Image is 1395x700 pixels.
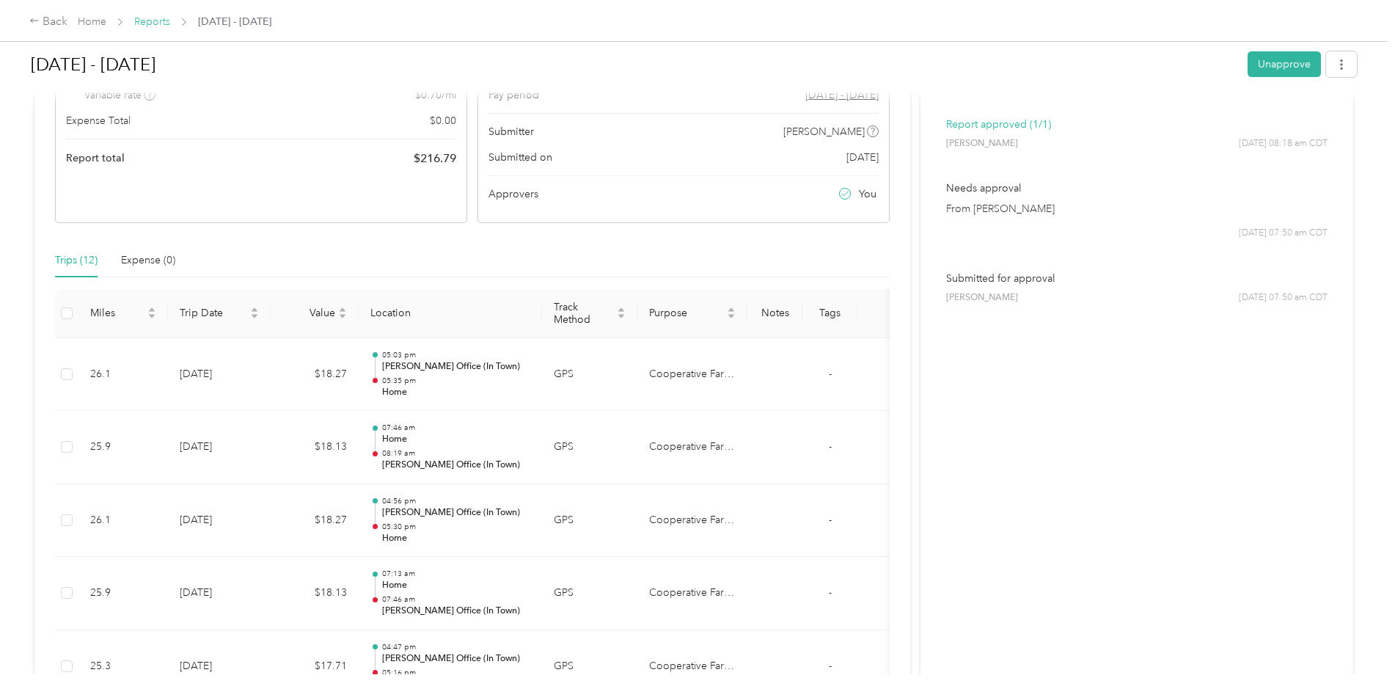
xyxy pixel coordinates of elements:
p: 04:47 pm [382,642,530,652]
p: 05:03 pm [382,350,530,360]
span: caret-down [727,312,736,321]
span: - [829,660,832,672]
td: GPS [542,484,637,558]
p: Home [382,579,530,592]
p: [PERSON_NAME] Office (In Town) [382,459,530,472]
span: Approvers [488,186,538,202]
th: Trip Date [168,289,271,338]
p: Home [382,532,530,545]
span: You [859,186,876,202]
span: [DATE] 07:50 am CDT [1239,227,1328,240]
span: [DATE] 07:50 am CDT [1239,291,1328,305]
span: Report total [66,150,125,166]
span: - [829,440,832,453]
th: Value [271,289,359,338]
th: Tags [802,289,857,338]
p: Home [382,433,530,446]
span: $ 216.79 [414,150,456,167]
span: Track Method [554,301,614,326]
span: caret-down [617,312,626,321]
td: GPS [542,338,637,412]
span: Submitted on [488,150,552,165]
td: [DATE] [168,338,271,412]
p: Report approved (1/1) [946,117,1328,132]
span: [DATE] 08:18 am CDT [1239,137,1328,150]
span: caret-up [617,305,626,314]
span: [PERSON_NAME] [783,124,865,139]
p: Needs approval [946,181,1328,196]
span: [PERSON_NAME] [946,137,1018,150]
p: 05:35 pm [382,376,530,386]
span: caret-up [147,305,156,314]
a: Home [78,15,106,28]
p: 05:16 pm [382,668,530,678]
span: Expense Total [66,113,131,128]
th: Location [359,289,542,338]
td: 25.9 [78,411,168,484]
span: [PERSON_NAME] [946,291,1018,305]
div: Trips (12) [55,252,98,269]
p: [PERSON_NAME] Office (In Town) [382,506,530,519]
span: caret-up [338,305,347,314]
div: Expense (0) [121,252,175,269]
span: $ 0.00 [430,113,456,128]
p: Home [382,386,530,399]
td: $18.27 [271,338,359,412]
p: [PERSON_NAME] Office (In Town) [382,605,530,618]
span: [DATE] - [DATE] [198,14,271,29]
td: Cooperative Farmers Elevator (CFE) [637,338,747,412]
button: Unapprove [1248,51,1321,77]
span: caret-up [727,305,736,314]
span: - [829,514,832,526]
span: - [829,586,832,599]
span: caret-down [338,312,347,321]
p: [PERSON_NAME] Office (In Town) [382,652,530,666]
td: $18.13 [271,557,359,630]
p: 07:46 am [382,423,530,433]
p: 05:30 pm [382,522,530,532]
td: Cooperative Farmers Elevator (CFE) [637,484,747,558]
span: - [829,368,832,380]
td: [DATE] [168,411,271,484]
th: Purpose [637,289,747,338]
span: Value [282,307,335,319]
td: GPS [542,557,637,630]
td: Cooperative Farmers Elevator (CFE) [637,557,747,630]
td: $18.13 [271,411,359,484]
p: From [PERSON_NAME] [946,201,1328,216]
th: Track Method [542,289,637,338]
th: Miles [78,289,168,338]
span: Submitter [488,124,534,139]
td: 25.9 [78,557,168,630]
span: [DATE] [846,150,879,165]
div: Back [29,13,67,31]
span: caret-up [250,305,259,314]
td: [DATE] [168,484,271,558]
span: Miles [90,307,144,319]
td: 26.1 [78,338,168,412]
td: $18.27 [271,484,359,558]
td: 26.1 [78,484,168,558]
span: Purpose [649,307,724,319]
p: 07:46 am [382,594,530,605]
p: 08:19 am [382,448,530,459]
p: 04:56 pm [382,496,530,506]
th: Notes [747,289,802,338]
span: caret-down [250,312,259,321]
td: Cooperative Farmers Elevator (CFE) [637,411,747,484]
h1: Sep 1 - 30, 2025 [31,47,1237,82]
p: Submitted for approval [946,271,1328,286]
td: GPS [542,411,637,484]
p: 07:13 am [382,569,530,579]
a: Reports [134,15,170,28]
span: Trip Date [180,307,247,319]
p: [PERSON_NAME] Office (In Town) [382,360,530,373]
td: [DATE] [168,557,271,630]
span: caret-down [147,312,156,321]
iframe: Everlance-gr Chat Button Frame [1313,618,1395,700]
